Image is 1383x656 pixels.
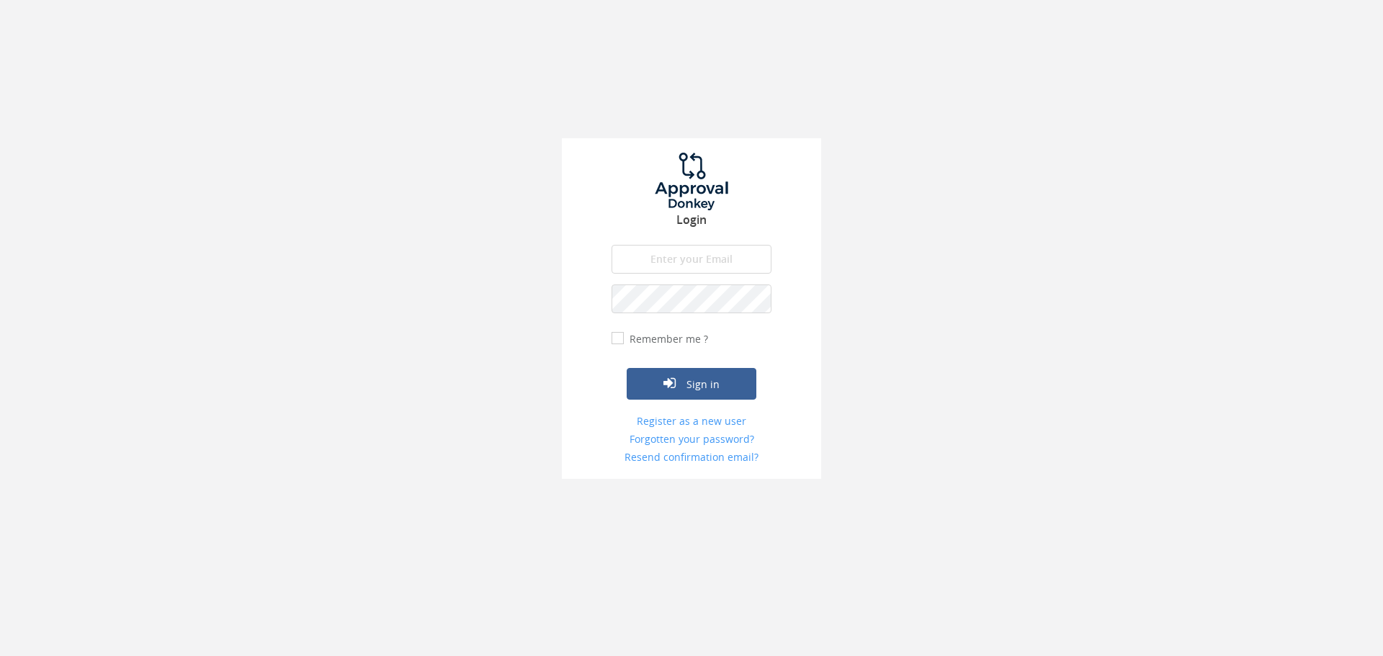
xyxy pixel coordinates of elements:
a: Register as a new user [612,414,771,428]
a: Forgotten your password? [612,432,771,446]
a: Resend confirmation email? [612,450,771,464]
h3: Login [562,214,821,227]
button: Sign in [627,368,756,400]
input: Enter your Email [612,245,771,274]
label: Remember me ? [626,332,708,346]
img: logo.png [637,153,746,210]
